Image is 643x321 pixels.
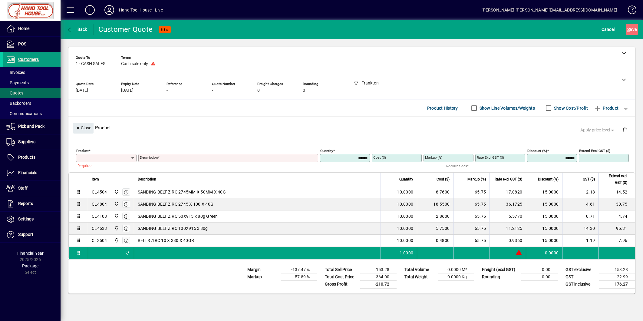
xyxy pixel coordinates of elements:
mat-label: Rate excl GST ($) [477,155,504,160]
span: SANDING BELT ZIRC 2745MM X 50MM X 40G [138,189,226,195]
a: Quotes [3,88,61,98]
span: Package [22,263,38,268]
span: Cost ($) [437,176,450,183]
td: 14.52 [598,186,635,198]
span: Markup (%) [467,176,486,183]
app-page-header-button: Back [61,24,94,35]
mat-label: Description [140,155,158,160]
span: 10.0000 [397,225,413,231]
a: POS [3,37,61,52]
td: 65.75 [453,198,490,210]
a: Suppliers [3,134,61,150]
span: Item [92,176,99,183]
mat-label: Product [76,148,89,153]
span: Home [18,26,29,31]
span: 10.0000 [397,201,413,207]
span: 1.0000 [400,250,414,256]
a: Payments [3,78,61,88]
td: 65.75 [453,186,490,198]
td: -57.89 % [281,273,317,280]
div: 36.1725 [493,201,522,207]
a: Staff [3,181,61,196]
a: Settings [3,212,61,227]
button: Cancel [600,24,616,35]
div: 17.0820 [493,189,522,195]
td: 1.19 [562,235,598,247]
span: Frankton [113,237,120,244]
span: Payments [6,80,29,85]
td: Total Weight [401,273,438,280]
a: Pick and Pack [3,119,61,134]
span: Description [138,176,156,183]
div: CL4804 [92,201,107,207]
div: Hand Tool House - Live [119,5,163,15]
td: GST [562,273,599,280]
button: Delete [618,123,632,137]
span: Rate excl GST ($) [495,176,522,183]
mat-hint: Requires cost [446,162,469,169]
td: 5.7500 [417,223,453,235]
span: GST ($) [583,176,595,183]
td: 0.00 [521,266,558,273]
span: Staff [18,186,28,190]
mat-label: Extend excl GST ($) [579,148,610,153]
button: Save [626,24,638,35]
div: 0.9360 [493,237,522,243]
td: 65.75 [453,223,490,235]
td: 176.27 [599,280,635,288]
td: Freight (excl GST) [479,266,521,273]
button: Add [80,5,100,15]
td: 0.0000 Kg [438,273,474,280]
a: Home [3,21,61,36]
span: Product History [427,103,458,113]
div: CL3504 [92,237,107,243]
span: Financials [18,170,37,175]
div: CL4633 [92,225,107,231]
a: Communications [3,108,61,119]
div: Product [68,117,635,139]
span: Back [67,27,87,32]
span: SANDING BELT ZIRC 2745 X 100 X 40G [138,201,214,207]
td: 0.00 [521,273,558,280]
label: Show Cost/Profit [553,105,588,111]
mat-label: Markup (%) [425,155,442,160]
app-page-header-button: Close [71,125,95,131]
span: 0 [257,88,260,93]
td: 7.96 [598,235,635,247]
div: CL4108 [92,213,107,219]
span: 0 [303,88,305,93]
span: [DATE] [76,88,88,93]
td: 15.0000 [526,235,562,247]
td: Markup [244,273,281,280]
td: 22.99 [599,273,635,280]
span: NEW [161,28,169,31]
span: 10.0000 [397,213,413,219]
span: Support [18,232,33,237]
mat-label: Cost ($) [373,155,386,160]
span: Cash sale only [121,61,148,66]
span: Extend excl GST ($) [602,173,627,186]
span: SANDING BELT ZIRC 50X915 x 80g Green [138,213,218,219]
td: 0.4800 [417,235,453,247]
span: 1 - CASH SALES [76,61,105,66]
span: Discount (%) [538,176,559,183]
button: Apply price level [578,124,618,135]
div: Customer Quote [98,25,153,34]
span: Quantity [399,176,413,183]
mat-label: Discount (%) [527,148,547,153]
td: 0.0000 [526,247,562,259]
span: Backorders [6,101,31,106]
td: 153.28 [599,266,635,273]
a: Support [3,227,61,242]
span: 10.0000 [397,189,413,195]
span: BELTS ZIRC 10 X 330 X 40GRT [138,237,196,243]
button: Profile [100,5,119,15]
td: Margin [244,266,281,273]
mat-label: Quantity [320,148,333,153]
span: SANDING BELT ZIRC 100X915 x 80g [138,225,208,231]
td: 153.28 [360,266,397,273]
span: Frankton [113,201,120,207]
td: 4.61 [562,198,598,210]
span: ave [627,25,637,34]
span: [DATE] [121,88,134,93]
